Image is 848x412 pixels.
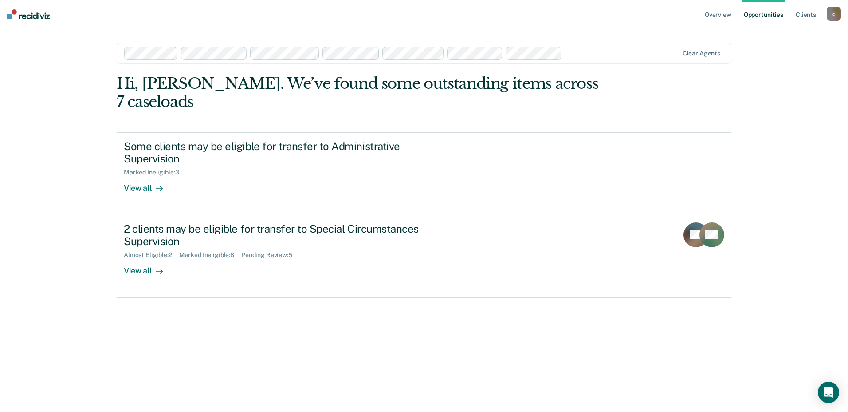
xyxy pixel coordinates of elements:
div: Marked Ineligible : 8 [179,251,241,259]
img: Recidiviz [7,9,50,19]
div: Open Intercom Messenger [818,382,839,403]
div: Pending Review : 5 [241,251,299,259]
div: 2 clients may be eligible for transfer to Special Circumstances Supervision [124,222,435,248]
div: Hi, [PERSON_NAME]. We’ve found some outstanding items across 7 caseloads [117,75,609,111]
div: Some clients may be eligible for transfer to Administrative Supervision [124,140,435,166]
button: c [827,7,841,21]
a: 2 clients may be eligible for transfer to Special Circumstances SupervisionAlmost Eligible:2Marke... [117,215,731,298]
div: Clear agents [683,50,720,57]
div: View all [124,176,173,194]
div: Marked Ineligible : 3 [124,169,186,176]
a: Some clients may be eligible for transfer to Administrative SupervisionMarked Ineligible:3View all [117,132,731,215]
div: Almost Eligible : 2 [124,251,179,259]
div: View all [124,259,173,276]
